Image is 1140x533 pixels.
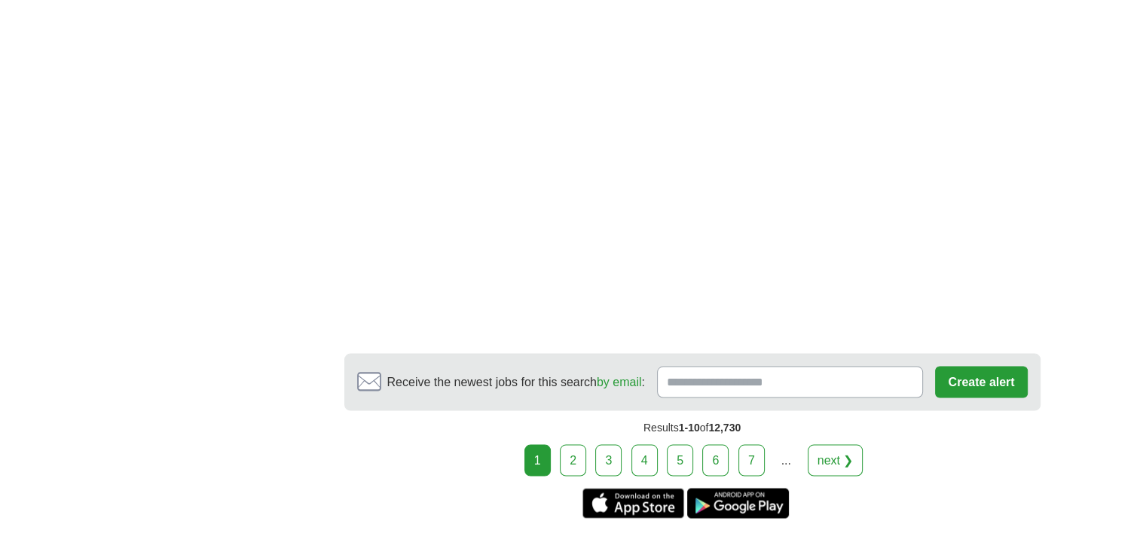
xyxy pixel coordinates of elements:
[560,444,586,476] a: 2
[738,444,765,476] a: 7
[808,444,863,476] a: next ❯
[667,444,693,476] a: 5
[344,410,1041,444] div: Results of
[708,421,741,433] span: 12,730
[631,444,658,476] a: 4
[702,444,729,476] a: 6
[582,488,684,518] a: Get the iPhone app
[935,366,1027,397] button: Create alert
[387,373,645,391] span: Receive the newest jobs for this search :
[524,444,551,476] div: 1
[595,444,622,476] a: 3
[771,445,801,475] div: ...
[679,421,700,433] span: 1-10
[687,488,789,518] a: Get the Android app
[597,375,642,388] a: by email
